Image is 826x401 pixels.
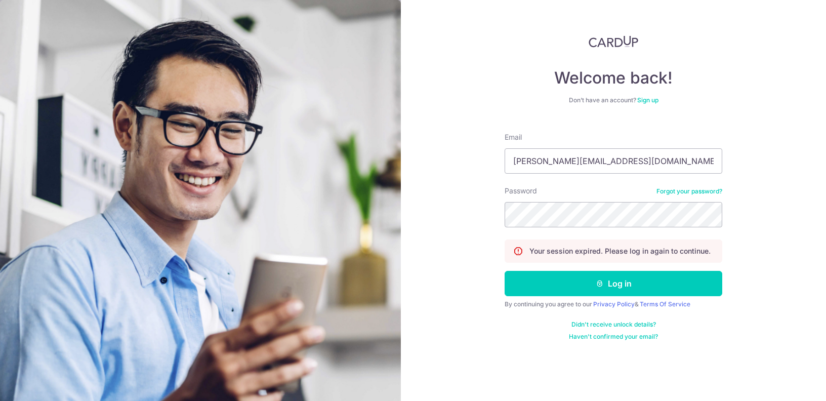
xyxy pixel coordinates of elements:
a: Haven't confirmed your email? [569,333,658,341]
img: CardUp Logo [589,35,638,48]
a: Sign up [637,96,658,104]
div: By continuing you agree to our & [505,300,722,308]
a: Privacy Policy [593,300,635,308]
a: Terms Of Service [640,300,690,308]
h4: Welcome back! [505,68,722,88]
p: Your session expired. Please log in again to continue. [529,246,711,256]
a: Didn't receive unlock details? [571,320,656,329]
input: Enter your Email [505,148,722,174]
a: Forgot your password? [656,187,722,195]
label: Password [505,186,537,196]
label: Email [505,132,522,142]
div: Don’t have an account? [505,96,722,104]
button: Log in [505,271,722,296]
